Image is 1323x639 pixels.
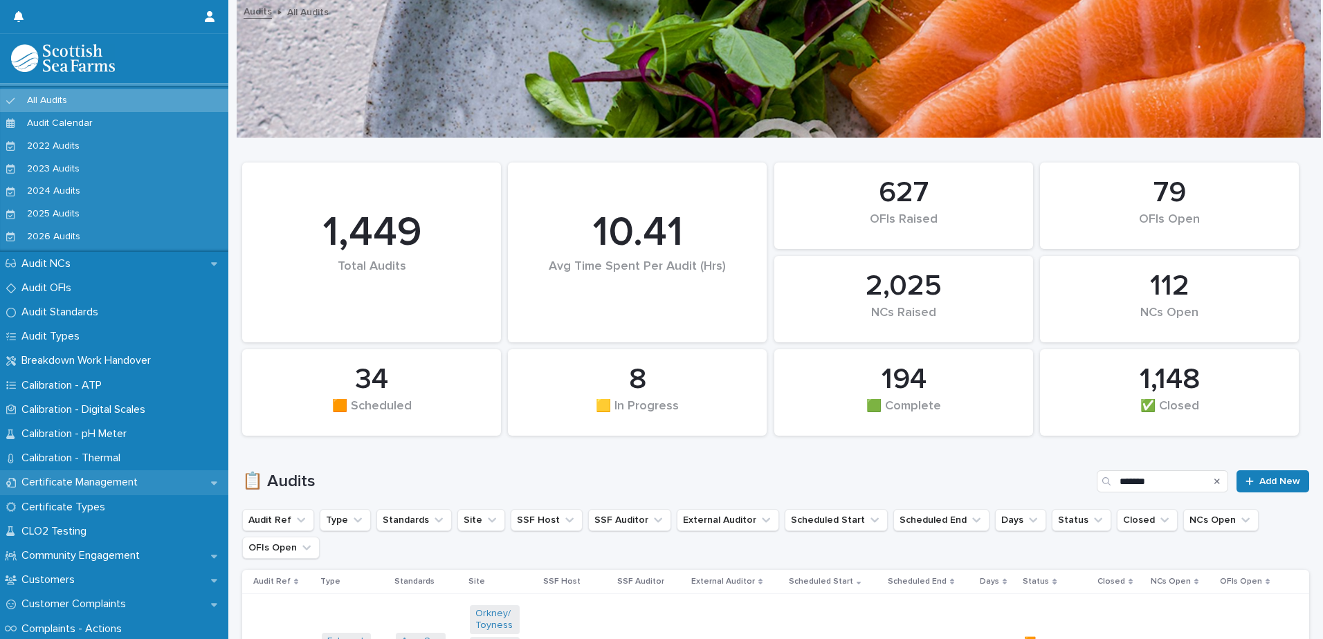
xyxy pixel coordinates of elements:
div: 112 [1064,269,1275,304]
div: 79 [1064,176,1275,210]
p: External Auditor [691,574,755,589]
div: 10.41 [531,208,743,258]
div: 🟩 Complete [798,399,1010,428]
div: 34 [266,362,477,397]
p: SSF Auditor [617,574,664,589]
a: Audits [244,3,272,19]
p: Standards [394,574,435,589]
div: 2,025 [798,269,1010,304]
a: Orkney/Toyness [475,608,513,631]
p: CLO2 Testing [16,525,98,538]
h1: 📋 Audits [242,472,1091,492]
p: 2023 Audits [16,163,91,175]
p: All Audits [16,95,78,106]
div: 1,148 [1064,362,1275,397]
button: Audit Ref [242,509,314,531]
img: mMrefqRFQpe26GRNOUkG [11,44,115,72]
p: Certificate Management [16,476,149,489]
p: Audit Ref [253,574,291,589]
div: Avg Time Spent Per Audit (Hrs) [531,259,743,303]
p: Scheduled Start [789,574,853,589]
p: Calibration - ATP [16,379,113,392]
a: Add New [1237,470,1309,492]
p: 2022 Audits [16,140,91,152]
p: Complaints - Actions [16,622,133,636]
p: Status [1023,574,1049,589]
p: Days [980,574,999,589]
span: Add New [1259,476,1300,486]
button: Scheduled End [893,509,989,531]
div: NCs Raised [798,306,1010,335]
div: 194 [798,362,1010,397]
button: SSF Auditor [588,509,671,531]
div: ✅ Closed [1064,399,1275,428]
div: OFIs Open [1064,212,1275,241]
button: NCs Open [1183,509,1259,531]
button: Standards [376,509,452,531]
button: External Auditor [677,509,779,531]
div: 🟧 Scheduled [266,399,477,428]
button: Days [995,509,1046,531]
button: Closed [1117,509,1178,531]
p: Audit OFIs [16,281,82,295]
div: Total Audits [266,259,477,303]
p: Calibration - Thermal [16,452,131,465]
button: Site [457,509,505,531]
button: Type [320,509,371,531]
button: Status [1052,509,1111,531]
p: OFIs Open [1220,574,1262,589]
div: 8 [531,362,743,397]
p: Audit NCs [16,257,82,270]
p: Scheduled End [888,574,947,589]
button: OFIs Open [242,537,320,559]
p: 2026 Audits [16,231,91,243]
p: Community Engagement [16,549,151,562]
p: Audit Calendar [16,118,104,129]
p: All Audits [287,3,329,19]
p: 2025 Audits [16,208,91,220]
p: SSF Host [543,574,581,589]
button: Scheduled Start [785,509,888,531]
p: Calibration - Digital Scales [16,403,156,416]
button: SSF Host [511,509,583,531]
input: Search [1097,470,1228,492]
p: NCs Open [1151,574,1191,589]
p: Audit Types [16,330,91,343]
div: 627 [798,176,1010,210]
p: Breakdown Work Handover [16,354,162,367]
div: NCs Open [1064,306,1275,335]
p: Calibration - pH Meter [16,427,138,441]
p: Site [468,574,485,589]
p: Customers [16,573,86,586]
p: Audit Standards [16,306,109,319]
div: 1,449 [266,208,477,258]
p: Closed [1097,574,1125,589]
p: 2024 Audits [16,185,91,197]
p: Type [320,574,340,589]
p: Certificate Types [16,501,116,514]
div: 🟨 In Progress [531,399,743,428]
div: OFIs Raised [798,212,1010,241]
p: Customer Complaints [16,598,137,611]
